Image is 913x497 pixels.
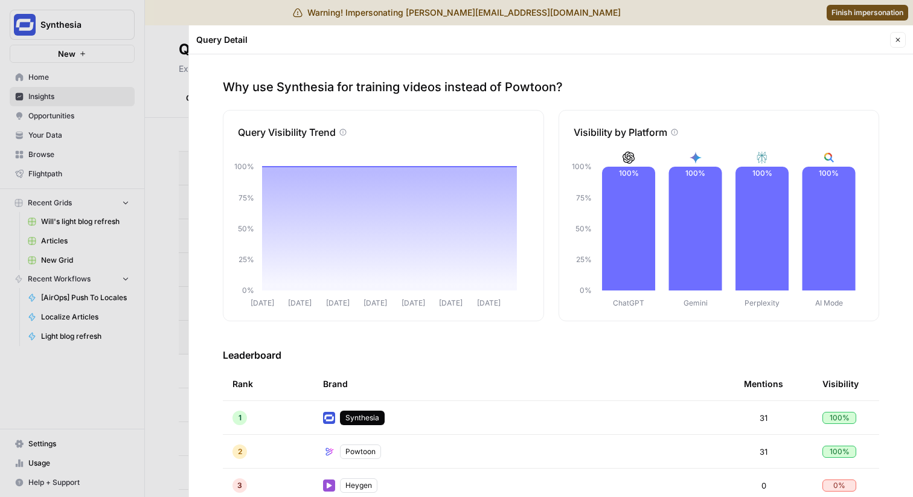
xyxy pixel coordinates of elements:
tspan: 50% [575,224,592,233]
text: 100% [685,168,705,178]
div: Visibility [822,367,859,400]
tspan: [DATE] [288,298,312,307]
h3: Leaderboard [223,348,879,362]
text: 100% [618,168,638,178]
tspan: [DATE] [402,298,425,307]
div: Mentions [744,367,783,400]
div: Synthesia [340,411,385,425]
tspan: 75% [239,193,254,202]
span: 0 [761,479,766,492]
tspan: ChatGPT [613,298,644,307]
span: 2 [238,446,242,457]
tspan: Perplexity [745,298,780,307]
p: Visibility by Platform [574,125,667,139]
tspan: [DATE] [439,298,463,307]
tspan: [DATE] [364,298,387,307]
span: 0 % [833,480,845,491]
tspan: [DATE] [326,298,350,307]
img: 9w0gpg5mysfnm3lmj7yygg5fv3dk [323,479,335,492]
div: Powtoon [340,444,381,459]
tspan: 0% [242,286,254,295]
span: 100 % [830,412,850,423]
tspan: AI Mode [815,298,842,307]
tspan: 100% [234,162,254,171]
tspan: 25% [239,255,254,264]
span: 31 [760,446,767,458]
tspan: 25% [576,255,592,264]
div: Rank [232,367,253,400]
tspan: 75% [576,193,592,202]
div: Heygen [340,478,377,493]
text: 100% [819,168,839,178]
span: 31 [760,412,767,424]
div: Brand [323,367,725,400]
span: 1 [239,412,242,423]
tspan: Gemini [683,298,707,307]
tspan: 100% [572,162,592,171]
tspan: [DATE] [251,298,274,307]
div: Query Detail [196,34,886,46]
p: Why use Synthesia for training videos instead of Powtoon? [223,79,879,95]
tspan: [DATE] [477,298,501,307]
text: 100% [752,168,772,178]
tspan: 0% [580,286,592,295]
span: 100 % [830,446,850,457]
span: 3 [237,480,242,491]
img: 5ex4laczkcitdadwtr20qfwusr1e [323,446,335,458]
img: kn4yydfihu1m6ctu54l2b7jhf7vx [323,412,335,424]
tspan: 50% [238,224,254,233]
p: Query Visibility Trend [238,125,336,139]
